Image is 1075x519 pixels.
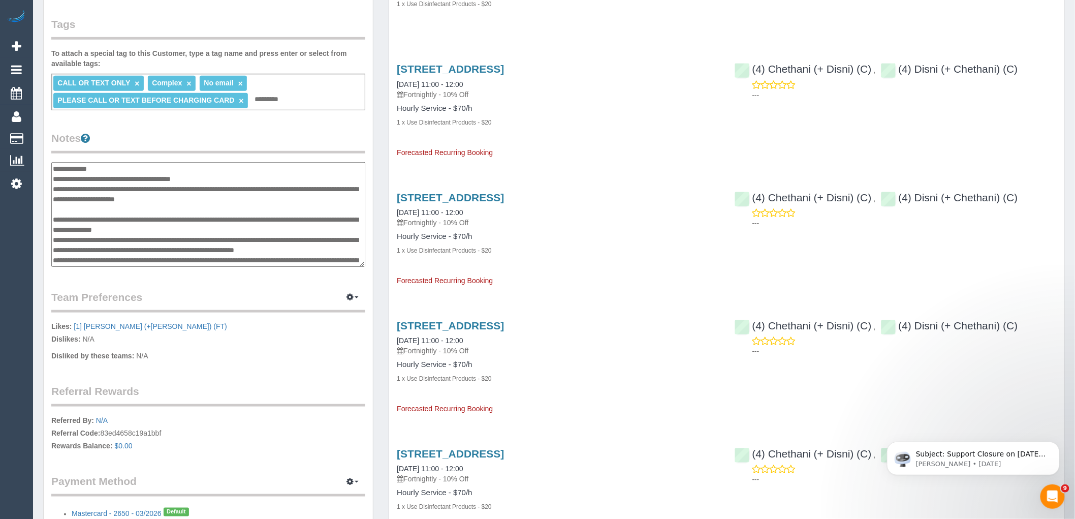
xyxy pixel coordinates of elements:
[735,448,872,460] a: (4) Chethani (+ Disni) (C)
[51,351,134,361] label: Disliked by these teams:
[51,17,365,40] legend: Tags
[51,384,365,407] legend: Referral Rewards
[874,66,876,74] span: ,
[397,104,719,113] h4: Hourly Service - $70/h
[397,405,493,413] span: Forecasted Recurring Booking
[397,375,491,382] small: 1 x Use Disinfectant Products - $20
[82,335,94,343] span: N/A
[397,119,491,126] small: 1 x Use Disinfectant Products - $20
[752,218,1057,228] p: ---
[872,420,1075,492] iframe: Intercom notifications message
[397,63,504,75] a: [STREET_ADDRESS]
[397,218,719,228] p: Fortnightly - 10% Off
[397,465,463,473] a: [DATE] 11:00 - 12:00
[397,503,491,510] small: 1 x Use Disinfectant Products - $20
[51,290,365,313] legend: Team Preferences
[881,192,1018,203] a: (4) Disni (+ Chethani) (C)
[397,192,504,203] a: [STREET_ADDRESS]
[186,79,191,88] a: ×
[152,79,182,87] span: Complex
[735,320,872,331] a: (4) Chethani (+ Disni) (C)
[1040,484,1065,509] iframe: Intercom live chat
[74,322,227,330] a: [1] [PERSON_NAME] (+[PERSON_NAME]) (FT)
[397,208,463,217] a: [DATE] 11:00 - 12:00
[51,415,365,453] p: 83ed4658c19a1bbf
[752,346,1057,356] p: ---
[72,510,162,518] a: Mastercard - 2650 - 03/2026
[881,63,1018,75] a: (4) Disni (+ Chethani) (C)
[51,474,365,497] legend: Payment Method
[6,10,26,24] img: Automaid Logo
[752,90,1057,100] p: ---
[397,247,491,254] small: 1 x Use Disinfectant Products - $20
[57,79,130,87] span: CALL OR TEXT ONLY
[239,97,243,105] a: ×
[397,89,719,100] p: Fortnightly - 10% Off
[397,489,719,497] h4: Hourly Service - $70/h
[397,277,493,285] span: Forecasted Recurring Booking
[874,323,876,331] span: ,
[397,148,493,157] span: Forecasted Recurring Booking
[51,334,81,344] label: Dislikes:
[51,441,113,451] label: Rewards Balance:
[752,474,1057,484] p: ---
[397,448,504,460] a: [STREET_ADDRESS]
[397,346,719,356] p: Fortnightly - 10% Off
[57,96,234,104] span: PLEASE CALL OR TEXT BEFORE CHARGING CARD
[397,360,719,369] h4: Hourly Service - $70/h
[881,320,1018,331] a: (4) Disni (+ Chethani) (C)
[51,415,94,425] label: Referred By:
[735,63,872,75] a: (4) Chethani (+ Disni) (C)
[397,1,491,8] small: 1 x Use Disinfectant Products - $20
[136,352,148,360] span: N/A
[874,195,876,203] span: ,
[397,80,463,88] a: [DATE] 11:00 - 12:00
[96,416,108,424] a: N/A
[51,131,365,154] legend: Notes
[735,192,872,203] a: (4) Chethani (+ Disni) (C)
[397,337,463,345] a: [DATE] 11:00 - 12:00
[135,79,139,88] a: ×
[51,48,365,69] label: To attach a special tag to this Customer, type a tag name and press enter or select from availabl...
[51,321,72,331] label: Likes:
[1061,484,1069,493] span: 9
[397,232,719,241] h4: Hourly Service - $70/h
[397,320,504,331] a: [STREET_ADDRESS]
[164,508,189,516] span: Default
[238,79,243,88] a: ×
[204,79,233,87] span: No email
[51,428,100,438] label: Referral Code:
[115,442,133,450] a: $0.00
[397,474,719,484] p: Fortnightly - 10% Off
